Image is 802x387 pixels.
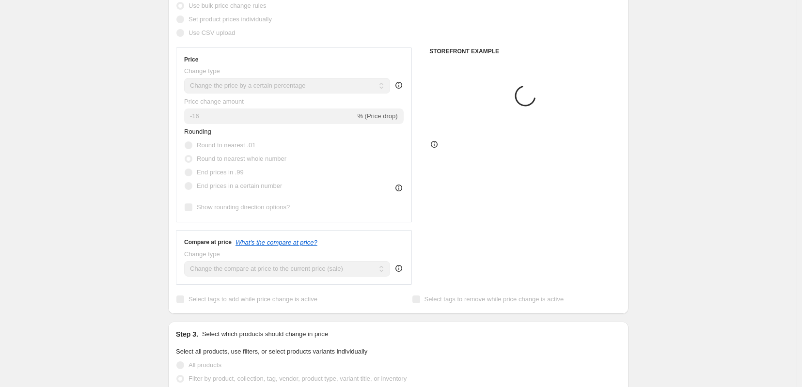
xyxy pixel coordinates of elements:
span: Select tags to remove while price change is active [425,295,564,303]
span: Use bulk price change rules [189,2,266,9]
p: Select which products should change in price [202,329,328,339]
h3: Compare at price [184,238,232,246]
span: Price change amount [184,98,244,105]
span: Change type [184,67,220,75]
span: End prices in a certain number [197,182,282,189]
span: Filter by product, collection, tag, vendor, product type, variant title, or inventory [189,375,407,382]
h2: Step 3. [176,329,198,339]
h3: Price [184,56,198,63]
span: Change type [184,250,220,258]
span: All products [189,361,221,369]
button: What's the compare at price? [236,239,317,246]
span: Set product prices individually [189,15,272,23]
div: help [394,263,404,273]
span: Select tags to add while price change is active [189,295,317,303]
span: End prices in .99 [197,169,244,176]
div: help [394,80,404,90]
span: Use CSV upload [189,29,235,36]
span: Round to nearest whole number [197,155,286,162]
span: % (Price drop) [357,112,397,120]
span: Rounding [184,128,211,135]
h6: STOREFRONT EXAMPLE [429,47,621,55]
span: Select all products, use filters, or select products variants individually [176,348,367,355]
span: Show rounding direction options? [197,203,290,211]
input: -15 [184,108,355,124]
span: Round to nearest .01 [197,141,255,149]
